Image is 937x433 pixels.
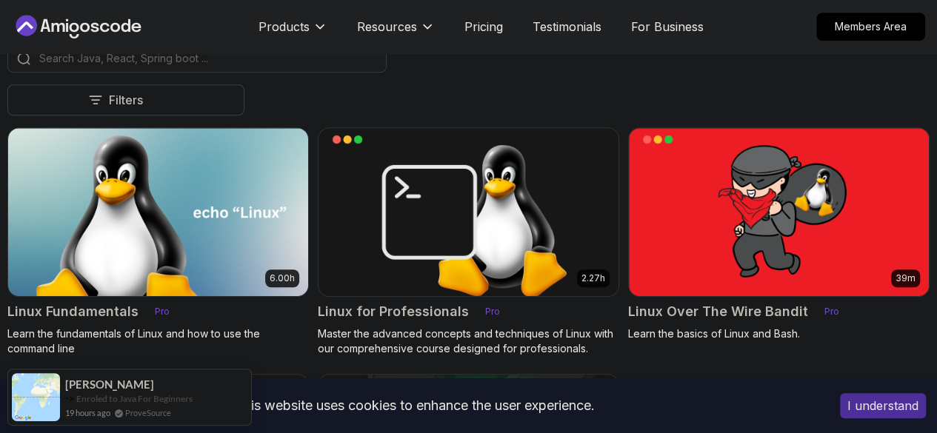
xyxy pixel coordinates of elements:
[628,326,930,341] p: Learn the basics of Linux and Bash.
[631,18,704,36] a: For Business
[581,272,605,284] p: 2.27h
[12,373,60,421] img: provesource social proof notification image
[7,326,309,356] p: Learn the fundamentals of Linux and how to use the command line
[628,301,808,322] h2: Linux Over The Wire Bandit
[36,51,377,66] input: Search Java, React, Spring boot ...
[76,393,193,404] a: Enroled to Java For Beginners
[125,406,171,419] a: ProveSource
[476,304,509,319] p: Pro
[65,392,75,404] span: ->
[816,13,925,41] a: Members Area
[259,18,327,47] button: Products
[8,128,308,296] img: Linux Fundamentals card
[7,84,244,115] button: Filters
[628,127,930,341] a: Linux Over The Wire Bandit card39mLinux Over The Wire BanditProLearn the basics of Linux and Bash.
[11,389,818,422] div: This website uses cookies to enhance the user experience.
[533,18,601,36] a: Testimonials
[318,301,469,322] h2: Linux for Professionals
[896,272,916,284] p: 39m
[816,304,848,319] p: Pro
[357,18,435,47] button: Resources
[357,18,417,36] p: Resources
[318,326,619,356] p: Master the advanced concepts and techniques of Linux with our comprehensive course designed for p...
[629,128,929,296] img: Linux Over The Wire Bandit card
[817,13,924,40] p: Members Area
[146,304,179,319] p: Pro
[319,128,618,296] img: Linux for Professionals card
[464,18,503,36] a: Pricing
[109,91,143,109] p: Filters
[7,127,309,356] a: Linux Fundamentals card6.00hLinux FundamentalsProLearn the fundamentals of Linux and how to use t...
[318,127,619,356] a: Linux for Professionals card2.27hLinux for ProfessionalsProMaster the advanced concepts and techn...
[259,18,310,36] p: Products
[65,406,110,419] span: 19 hours ago
[65,378,154,391] span: [PERSON_NAME]
[270,272,295,284] p: 6.00h
[7,301,139,322] h2: Linux Fundamentals
[840,393,926,418] button: Accept cookies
